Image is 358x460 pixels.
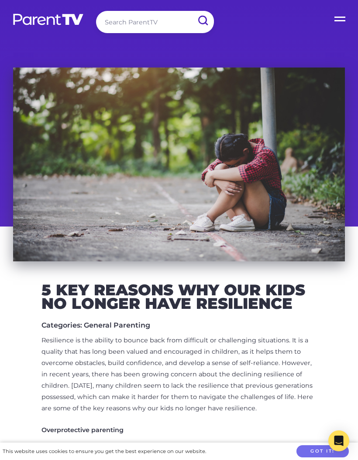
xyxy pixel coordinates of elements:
[328,430,349,451] div: Open Intercom Messenger
[3,447,206,456] div: This website uses cookies to ensure you get the best experience on our website.
[191,11,214,30] input: Submit
[41,426,124,434] strong: Overprotective parenting
[41,321,317,329] h5: Categories: General Parenting
[12,13,84,26] img: parenttv-logo-white.4c85aaf.svg
[296,445,349,458] button: Got it!
[41,283,317,311] h2: 5 Key Reasons Why our Kids No Longer Have Resilience
[96,11,214,33] input: Search ParentTV
[41,335,317,414] p: Resilience is the ability to bounce back from difficult or challenging situations. It is a qualit...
